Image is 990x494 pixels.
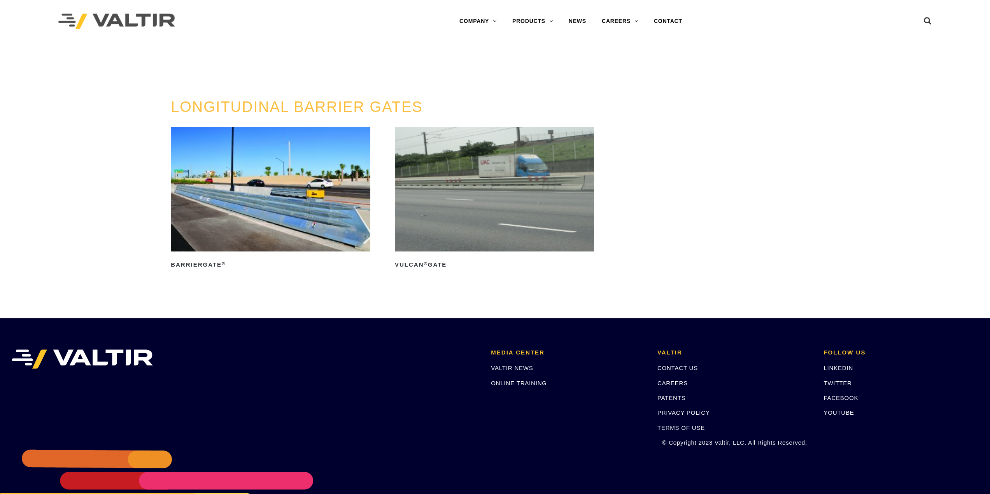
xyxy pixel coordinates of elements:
sup: ® [424,261,428,266]
a: CAREERS [594,14,646,29]
a: NEWS [561,14,594,29]
sup: ® [222,261,226,266]
h2: BarrierGate [171,258,370,271]
h2: Vulcan Gate [395,258,594,271]
img: Valtir [58,14,175,30]
img: VALTIR [12,349,153,369]
a: PATENTS [657,395,686,401]
a: PRIVACY POLICY [657,409,710,416]
h2: MEDIA CENTER [491,349,646,356]
h2: FOLLOW US [824,349,978,356]
a: PRODUCTS [505,14,561,29]
p: © Copyright 2023 Valtir, LLC. All Rights Reserved. [657,438,812,447]
h2: VALTIR [657,349,812,356]
a: TWITTER [824,380,852,386]
a: CONTACT US [657,365,698,371]
a: CONTACT [646,14,690,29]
a: LINKEDIN [824,365,853,371]
a: BarrierGate® [171,127,370,271]
a: TERMS OF USE [657,424,705,431]
a: LONGITUDINAL BARRIER GATES [171,99,422,115]
a: COMPANY [452,14,505,29]
a: CAREERS [657,380,688,386]
a: YOUTUBE [824,409,854,416]
a: ONLINE TRAINING [491,380,547,386]
a: FACEBOOK [824,395,858,401]
a: VALTIR NEWS [491,365,533,371]
a: Vulcan®Gate [395,127,594,271]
